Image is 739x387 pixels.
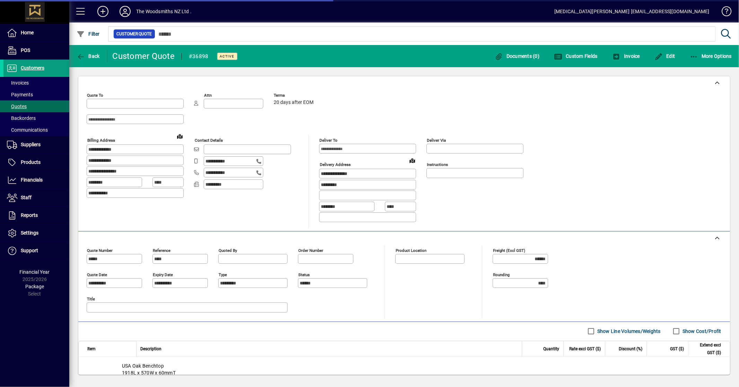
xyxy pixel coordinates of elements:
[3,242,69,260] a: Support
[3,136,69,153] a: Suppliers
[681,328,721,335] label: Show Cost/Profit
[670,345,684,353] span: GST ($)
[219,272,227,277] mat-label: Type
[3,189,69,206] a: Staff
[7,92,33,97] span: Payments
[3,112,69,124] a: Backorders
[494,53,539,59] span: Documents (0)
[688,50,734,62] button: More Options
[75,28,102,40] button: Filter
[219,248,237,253] mat-label: Quoted by
[619,345,642,353] span: Discount (%)
[3,171,69,189] a: Financials
[114,5,136,18] button: Profile
[3,89,69,100] a: Payments
[274,93,315,98] span: Terms
[653,50,677,62] button: Edit
[554,53,598,59] span: Custom Fields
[75,50,102,62] button: Back
[77,31,100,37] span: Filter
[3,124,69,136] a: Communications
[569,345,601,353] span: Rate excl GST ($)
[116,30,152,37] span: Customer Quote
[21,65,44,71] span: Customers
[21,47,30,53] span: POS
[87,93,103,98] mat-label: Quote To
[21,195,32,200] span: Staff
[21,212,38,218] span: Reports
[153,272,173,277] mat-label: Expiry date
[552,50,599,62] button: Custom Fields
[20,269,50,275] span: Financial Year
[21,159,41,165] span: Products
[274,100,314,105] span: 20 days after EOM
[204,93,212,98] mat-label: Attn
[3,207,69,224] a: Reports
[493,248,525,253] mat-label: Freight (excl GST)
[407,155,418,166] a: View on map
[3,154,69,171] a: Products
[716,1,730,24] a: Knowledge Base
[25,284,44,289] span: Package
[3,100,69,112] a: Quotes
[7,127,48,133] span: Communications
[7,80,29,86] span: Invoices
[554,6,710,17] div: [MEDICAL_DATA][PERSON_NAME] [EMAIL_ADDRESS][DOMAIN_NAME]
[21,248,38,253] span: Support
[87,296,95,301] mat-label: Title
[427,138,446,143] mat-label: Deliver via
[3,42,69,59] a: POS
[543,345,559,353] span: Quantity
[493,272,510,277] mat-label: Rounding
[87,345,96,353] span: Item
[92,5,114,18] button: Add
[7,104,27,109] span: Quotes
[189,51,209,62] div: #36898
[21,142,41,147] span: Suppliers
[298,272,310,277] mat-label: Status
[396,248,426,253] mat-label: Product location
[654,53,675,59] span: Edit
[174,131,185,142] a: View on map
[7,115,36,121] span: Backorders
[690,53,732,59] span: More Options
[77,53,100,59] span: Back
[612,53,640,59] span: Invoice
[21,230,38,236] span: Settings
[298,248,323,253] mat-label: Order number
[136,6,192,17] div: The Woodsmiths NZ Ltd .
[69,50,107,62] app-page-header-button: Back
[3,225,69,242] a: Settings
[87,248,113,253] mat-label: Quote number
[153,248,170,253] mat-label: Reference
[693,341,721,357] span: Extend excl GST ($)
[141,345,162,353] span: Description
[3,77,69,89] a: Invoices
[87,272,107,277] mat-label: Quote date
[21,30,34,35] span: Home
[319,138,337,143] mat-label: Deliver To
[596,328,661,335] label: Show Line Volumes/Weights
[427,162,448,167] mat-label: Instructions
[21,177,43,183] span: Financials
[113,51,175,62] div: Customer Quote
[3,24,69,42] a: Home
[220,54,235,59] span: Active
[610,50,642,62] button: Invoice
[493,50,541,62] button: Documents (0)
